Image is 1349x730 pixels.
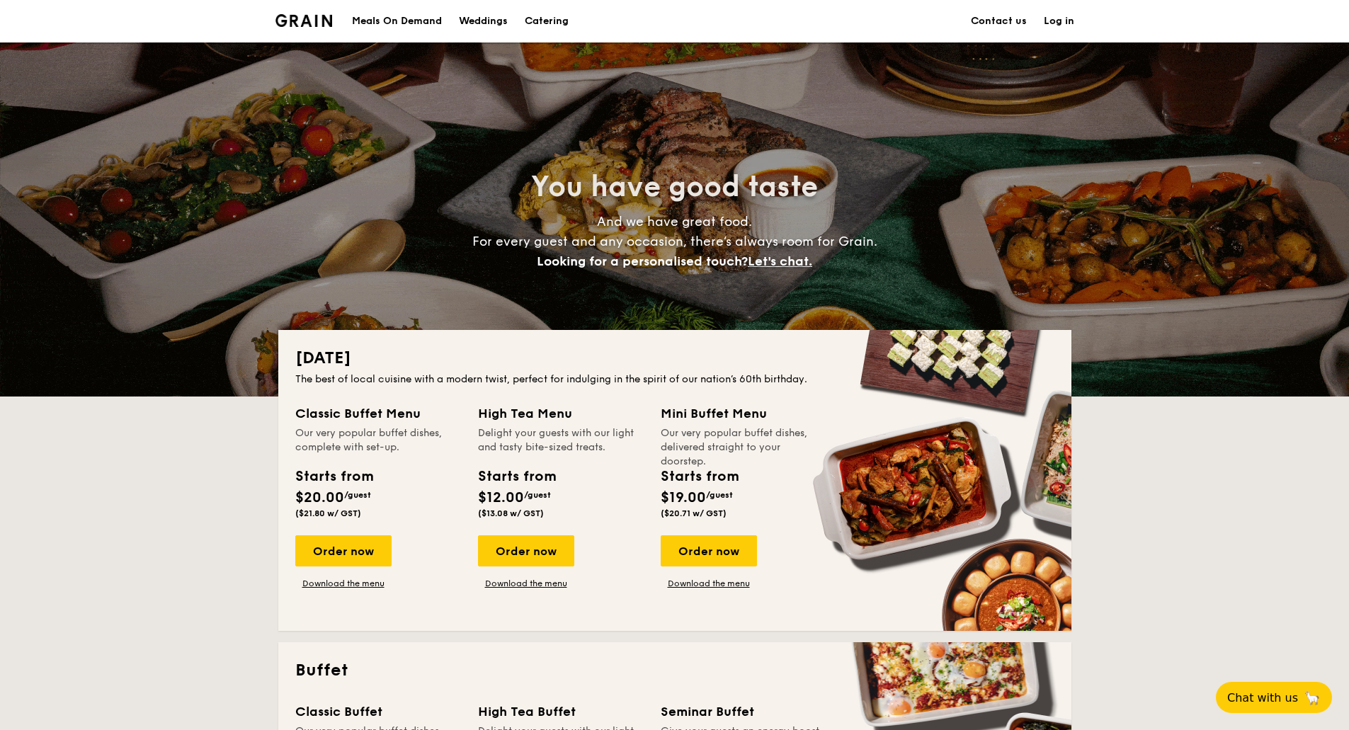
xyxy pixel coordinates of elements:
[661,466,738,487] div: Starts from
[478,535,574,566] div: Order now
[661,535,757,566] div: Order now
[478,466,555,487] div: Starts from
[478,578,574,589] a: Download the menu
[295,702,461,722] div: Classic Buffet
[478,508,544,518] span: ($13.08 w/ GST)
[295,347,1054,370] h2: [DATE]
[661,489,706,506] span: $19.00
[661,508,727,518] span: ($20.71 w/ GST)
[295,466,372,487] div: Starts from
[295,489,344,506] span: $20.00
[748,253,812,269] span: Let's chat.
[661,426,826,455] div: Our very popular buffet dishes, delivered straight to your doorstep.
[295,535,392,566] div: Order now
[295,578,392,589] a: Download the menu
[661,404,826,423] div: Mini Buffet Menu
[478,702,644,722] div: High Tea Buffet
[295,426,461,455] div: Our very popular buffet dishes, complete with set-up.
[478,489,524,506] span: $12.00
[706,490,733,500] span: /guest
[661,702,826,722] div: Seminar Buffet
[295,372,1054,387] div: The best of local cuisine with a modern twist, perfect for indulging in the spirit of our nation’...
[275,14,333,27] a: Logotype
[1227,691,1298,705] span: Chat with us
[295,404,461,423] div: Classic Buffet Menu
[524,490,551,500] span: /guest
[661,578,757,589] a: Download the menu
[1216,682,1332,713] button: Chat with us🦙
[295,508,361,518] span: ($21.80 w/ GST)
[1304,690,1321,706] span: 🦙
[478,426,644,455] div: Delight your guests with our light and tasty bite-sized treats.
[344,490,371,500] span: /guest
[275,14,333,27] img: Grain
[295,659,1054,682] h2: Buffet
[478,404,644,423] div: High Tea Menu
